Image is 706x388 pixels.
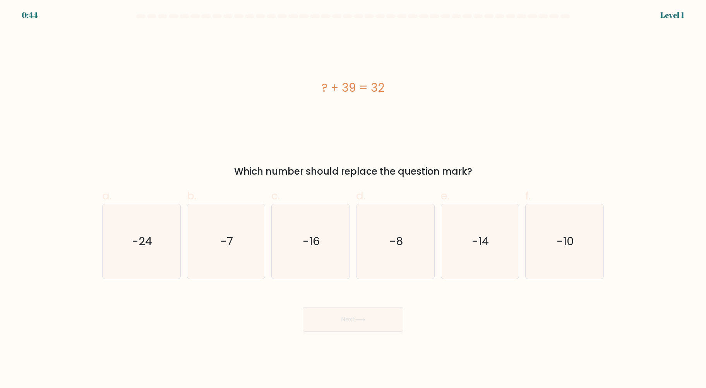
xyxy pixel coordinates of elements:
[102,79,604,96] div: ? + 39 = 32
[441,188,449,203] span: e.
[107,165,599,179] div: Which number should replace the question mark?
[102,188,111,203] span: a.
[132,233,152,249] text: -24
[22,9,38,21] div: 0:44
[557,233,574,249] text: -10
[389,233,403,249] text: -8
[525,188,531,203] span: f.
[187,188,196,203] span: b.
[303,233,320,249] text: -16
[220,233,233,249] text: -7
[660,9,684,21] div: Level 1
[356,188,365,203] span: d.
[271,188,280,203] span: c.
[472,233,489,249] text: -14
[303,307,403,332] button: Next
